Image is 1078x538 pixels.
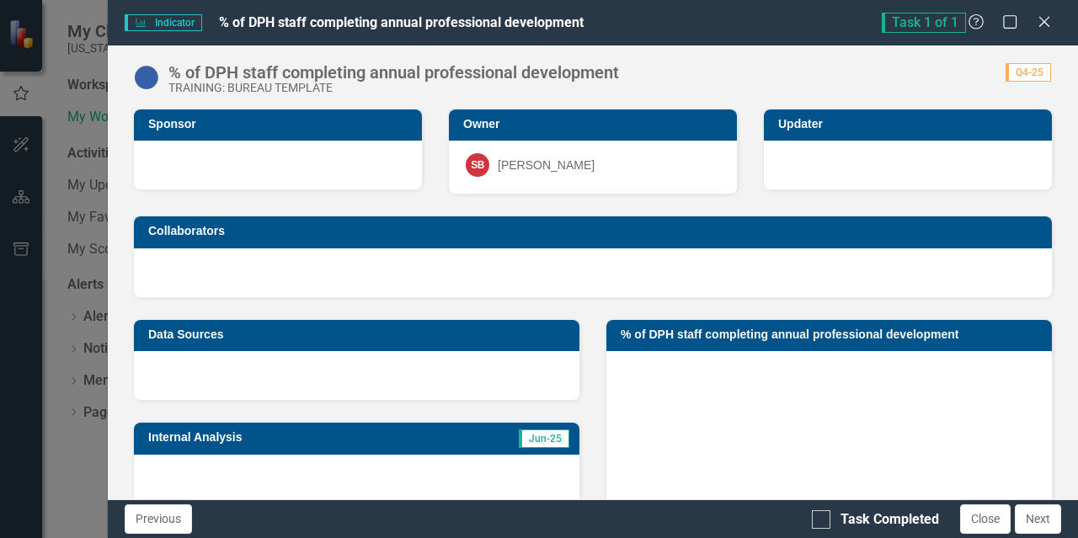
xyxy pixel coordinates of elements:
[148,431,420,444] h3: Internal Analysis
[778,118,1043,131] h3: Updater
[841,510,939,530] div: Task Completed
[148,328,571,341] h3: Data Sources
[125,504,192,534] button: Previous
[148,118,414,131] h3: Sponsor
[498,157,595,173] div: [PERSON_NAME]
[168,63,619,82] div: % of DPH staff completing annual professional development
[133,64,160,91] img: No Information
[148,225,1043,237] h3: Collaborators
[882,13,966,33] span: Task 1 of 1
[1006,63,1051,82] span: Q4-25
[1015,504,1061,534] button: Next
[463,118,728,131] h3: Owner
[466,153,489,177] div: SB
[621,328,1043,341] h3: % of DPH staff completing annual professional development
[960,504,1011,534] button: Close
[168,82,619,94] div: TRAINING: BUREAU TEMPLATE
[219,14,584,30] span: % of DPH staff completing annual professional development
[125,14,202,31] span: Indicator
[519,429,569,448] span: Jun-25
